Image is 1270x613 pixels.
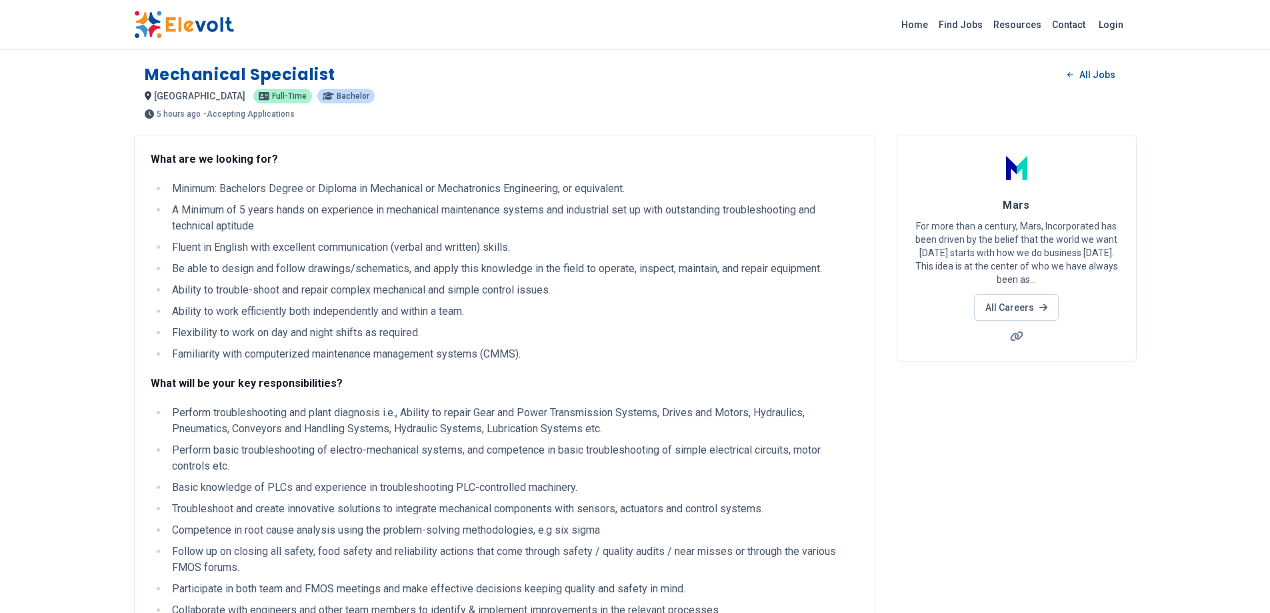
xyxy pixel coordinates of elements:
li: Perform basic troubleshooting of electro-mechanical systems, and competence in basic troubleshoot... [168,442,859,474]
span: Mars [1003,199,1030,211]
li: Ability to work efficiently both independently and within a team. [168,303,859,320]
span: 5 hours ago [157,110,201,118]
a: Find Jobs [933,14,988,35]
li: Competence in root cause analysis using the problem-solving methodologies, e.g six sigma [168,522,859,538]
a: All Careers [974,294,1059,321]
li: Minimum: Bachelors Degree or Diploma in Mechanical or Mechatronics Engineering, or equivalent. [168,181,859,197]
li: Perform troubleshooting and plant diagnosis i.e., Ability to repair Gear and Power Transmission S... [168,405,859,437]
p: For more than a century, Mars, Incorporated has been driven by the belief that the world we want ... [913,219,1120,286]
h1: Mechanical Specialist [145,64,336,85]
strong: What will be your key responsibilities? [151,377,343,390]
a: All Jobs [1057,65,1125,85]
li: Participate in both team and FMOS meetings and make effective decisions keeping quality and safet... [168,581,859,597]
a: Login [1091,11,1131,38]
span: Bachelor [337,92,369,100]
li: Flexibility to work on day and night shifts as required. [168,325,859,341]
a: Home [896,14,933,35]
li: Fluent in English with excellent communication (verbal and written) skills. [168,239,859,255]
li: Troubleshoot and create innovative solutions to integrate mechanical components with sensors, act... [168,501,859,517]
li: Follow up on closing all safety, food safety and reliability actions that come through safety / q... [168,544,859,576]
li: Be able to design and follow drawings/schematics, and apply this knowledge in the field to operat... [168,261,859,277]
a: Resources [988,14,1047,35]
li: Familiarity with computerized maintenance management systems (CMMS). [168,346,859,362]
li: A Minimum of 5 years hands on experience in mechanical maintenance systems and industrial set up ... [168,202,859,234]
img: Mars [1000,151,1033,185]
a: Contact [1047,14,1091,35]
img: Elevolt [134,11,234,39]
strong: What are we looking for? [151,153,278,165]
li: Basic knowledge of PLCs and experience in troubleshooting PLC-controlled machinery. [168,480,859,496]
p: - Accepting Applications [203,110,295,118]
span: Full-time [272,92,307,100]
span: [GEOGRAPHIC_DATA] [154,91,245,101]
li: Ability to trouble-shoot and repair complex mechanical and simple control issues. [168,282,859,298]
